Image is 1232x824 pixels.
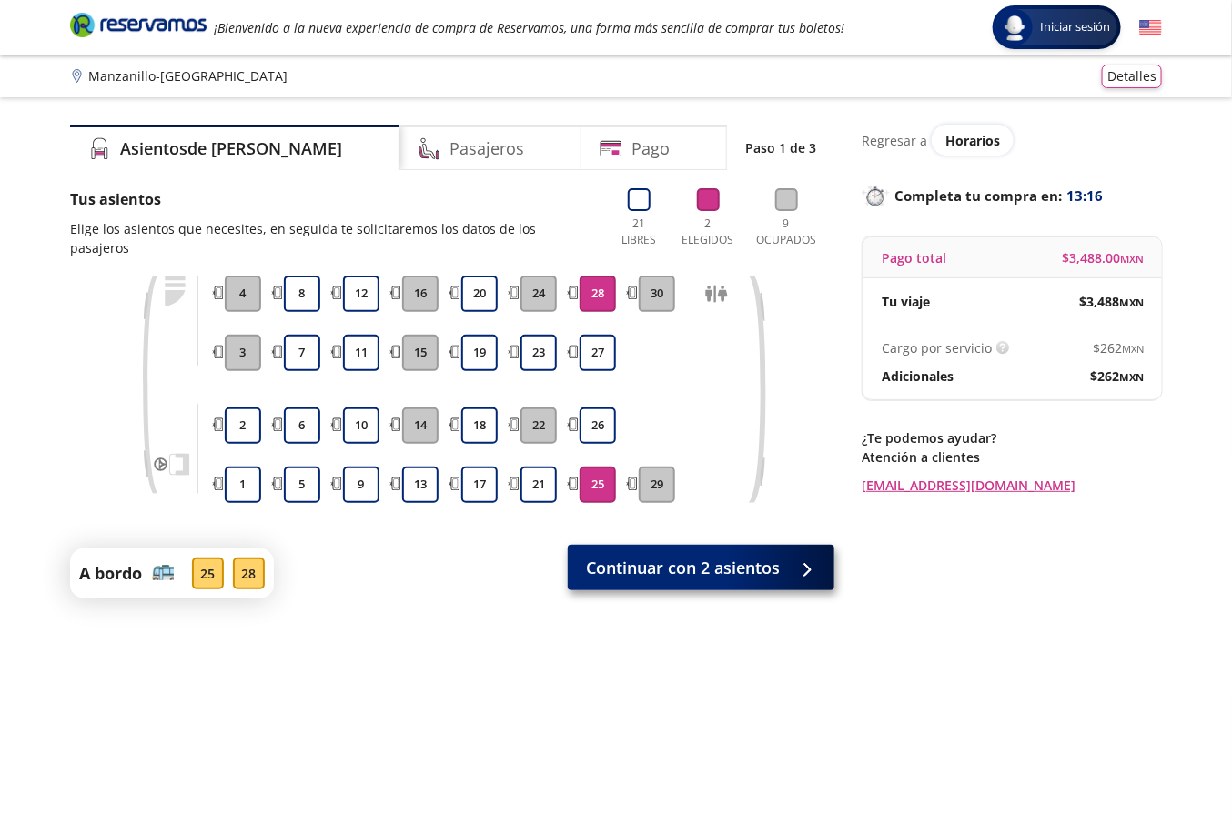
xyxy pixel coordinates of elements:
[678,216,739,248] p: 2 Elegidos
[580,467,616,503] button: 25
[284,335,320,371] button: 7
[862,131,927,150] p: Regresar a
[862,125,1162,156] div: Regresar a ver horarios
[1119,370,1144,384] small: MXN
[225,467,261,503] button: 1
[284,276,320,312] button: 8
[1120,252,1144,266] small: MXN
[79,561,142,586] p: A bordo
[1102,65,1162,88] button: Detalles
[402,276,439,312] button: 16
[343,276,379,312] button: 12
[449,136,524,161] h4: Pasajeros
[461,407,498,444] button: 18
[945,132,1000,149] span: Horarios
[1139,16,1162,39] button: English
[70,11,207,38] i: Brand Logo
[580,335,616,371] button: 27
[120,136,342,161] h4: Asientos de [PERSON_NAME]
[752,216,821,248] p: 9 Ocupados
[862,183,1162,208] p: Completa tu compra en :
[70,188,596,210] p: Tus asientos
[192,558,224,589] div: 25
[402,407,439,444] button: 14
[284,407,320,444] button: 6
[882,338,992,357] p: Cargo por servicio
[70,11,207,44] a: Brand Logo
[461,276,498,312] button: 20
[882,367,954,386] p: Adicionales
[1090,367,1144,386] span: $ 262
[1079,292,1144,311] span: $ 3,488
[568,545,834,590] button: Continuar con 2 asientos
[225,407,261,444] button: 2
[225,276,261,312] button: 4
[1093,338,1144,357] span: $ 262
[88,66,288,85] p: Manzanillo - [GEOGRAPHIC_DATA]
[225,335,261,371] button: 3
[586,556,780,580] span: Continuar con 2 asientos
[520,335,557,371] button: 23
[343,335,379,371] button: 11
[214,19,844,36] em: ¡Bienvenido a la nueva experiencia de compra de Reservamos, una forma más sencilla de comprar tus...
[461,335,498,371] button: 19
[745,138,816,157] p: Paso 1 de 3
[639,276,675,312] button: 30
[520,407,557,444] button: 22
[1033,18,1117,36] span: Iniciar sesión
[639,467,675,503] button: 29
[614,216,664,248] p: 21 Libres
[402,335,439,371] button: 15
[343,407,379,444] button: 10
[402,467,439,503] button: 13
[862,447,1162,467] p: Atención a clientes
[882,248,946,267] p: Pago total
[882,292,930,311] p: Tu viaje
[343,467,379,503] button: 9
[1122,342,1144,356] small: MXN
[520,276,557,312] button: 24
[520,467,557,503] button: 21
[862,428,1162,447] p: ¿Te podemos ayudar?
[233,558,265,589] div: 28
[580,276,616,312] button: 28
[70,219,596,257] p: Elige los asientos que necesites, en seguida te solicitaremos los datos de los pasajeros
[580,407,616,444] button: 26
[1062,248,1144,267] span: $ 3,488.00
[284,467,320,503] button: 5
[1119,296,1144,309] small: MXN
[631,136,670,161] h4: Pago
[1066,186,1103,206] span: 13:16
[461,467,498,503] button: 17
[862,476,1162,495] a: [EMAIL_ADDRESS][DOMAIN_NAME]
